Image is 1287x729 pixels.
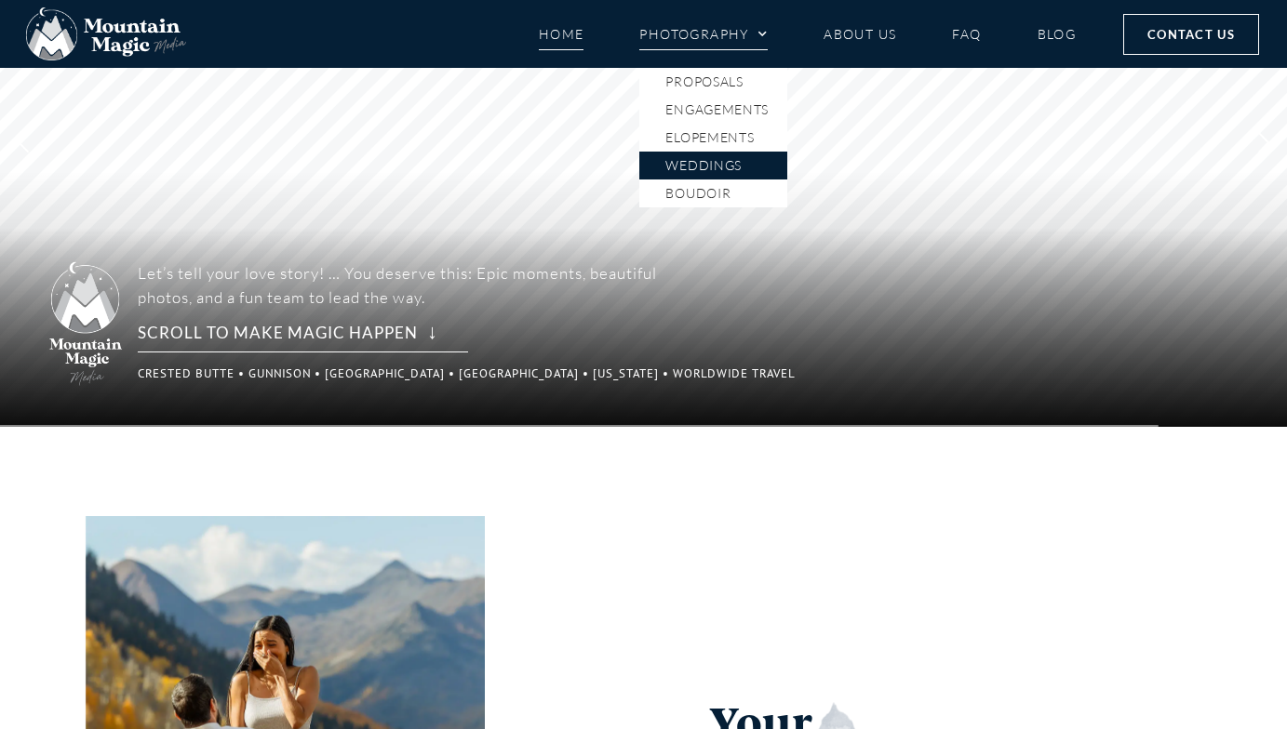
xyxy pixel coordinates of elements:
[1147,24,1235,45] span: Contact Us
[1123,14,1259,55] a: Contact Us
[639,152,787,179] a: Weddings
[138,261,657,310] p: Let’s tell your love story! … You deserve this: Epic moments, beautiful photos, and a fun team to...
[45,258,127,390] img: Mountain Magic Media photography logo Crested Butte Photographer
[639,124,787,152] a: Elopements
[639,68,787,96] a: Proposals
[427,313,437,338] span: ↓
[26,7,186,61] img: Mountain Magic Media photography logo Crested Butte Photographer
[639,179,787,207] a: Boudoir
[824,18,896,50] a: About Us
[639,96,787,124] a: Engagements
[138,321,468,352] rs-layer: Scroll to make magic happen
[639,68,787,207] ul: Photography
[639,18,768,50] a: Photography
[138,361,687,386] p: Crested Butte • Gunnison • [GEOGRAPHIC_DATA] • [GEOGRAPHIC_DATA] • [US_STATE] • Worldwide Travel
[952,18,981,50] a: FAQ
[539,18,1077,50] nav: Menu
[1038,18,1077,50] a: Blog
[539,18,584,50] a: Home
